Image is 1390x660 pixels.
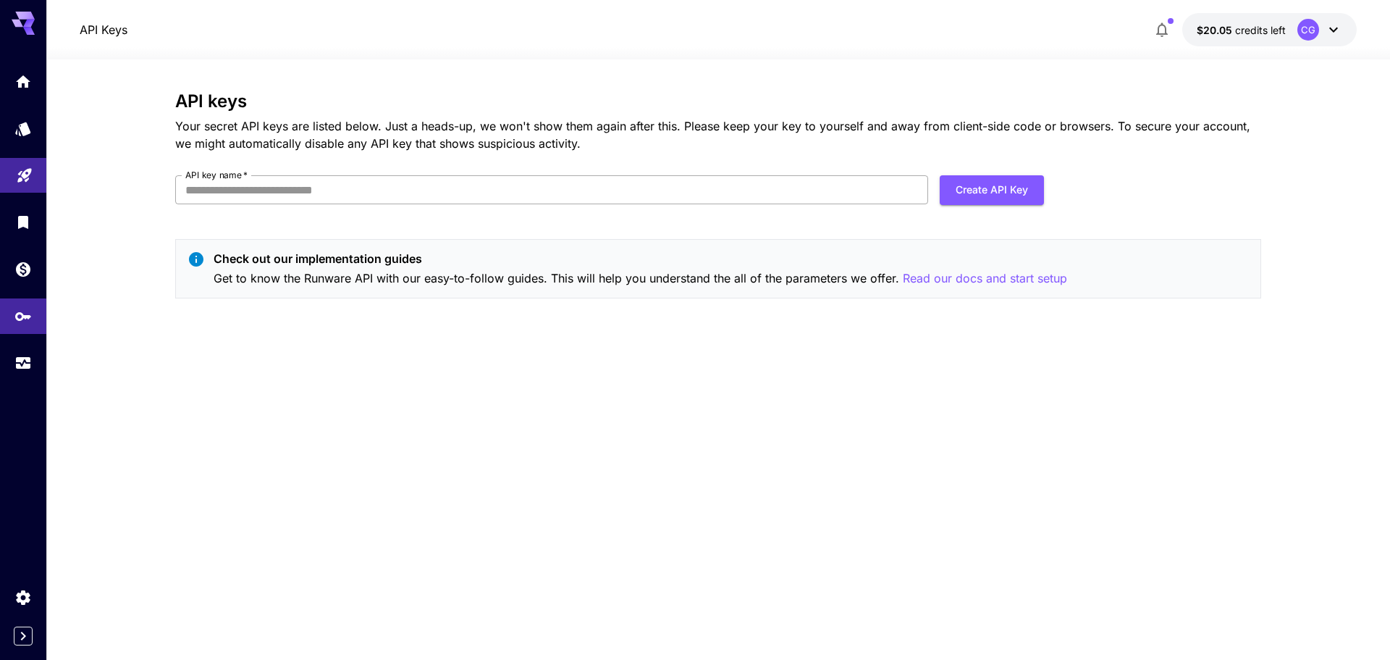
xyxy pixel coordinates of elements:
nav: breadcrumb [80,21,127,38]
span: credits left [1235,24,1286,36]
h3: API keys [175,91,1261,112]
button: $20.05CG [1182,13,1357,46]
label: API key name [185,169,248,181]
div: Usage [14,354,32,372]
p: Your secret API keys are listed below. Just a heads-up, we won't show them again after this. Plea... [175,117,1261,152]
p: Check out our implementation guides [214,250,1067,267]
div: Settings [14,588,32,606]
div: Home [14,68,32,86]
div: Playground [16,162,33,180]
div: $20.05 [1197,22,1286,38]
div: Library [14,213,32,231]
div: Models [14,120,32,138]
p: Get to know the Runware API with our easy-to-follow guides. This will help you understand the all... [214,270,1067,288]
span: $20.05 [1197,24,1235,36]
div: Wallet [14,260,32,278]
div: API Keys [14,303,32,321]
button: Create API Key [940,175,1044,205]
button: Read our docs and start setup [903,270,1067,288]
a: API Keys [80,21,127,38]
div: CG [1297,19,1319,41]
button: Expand sidebar [14,627,33,646]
